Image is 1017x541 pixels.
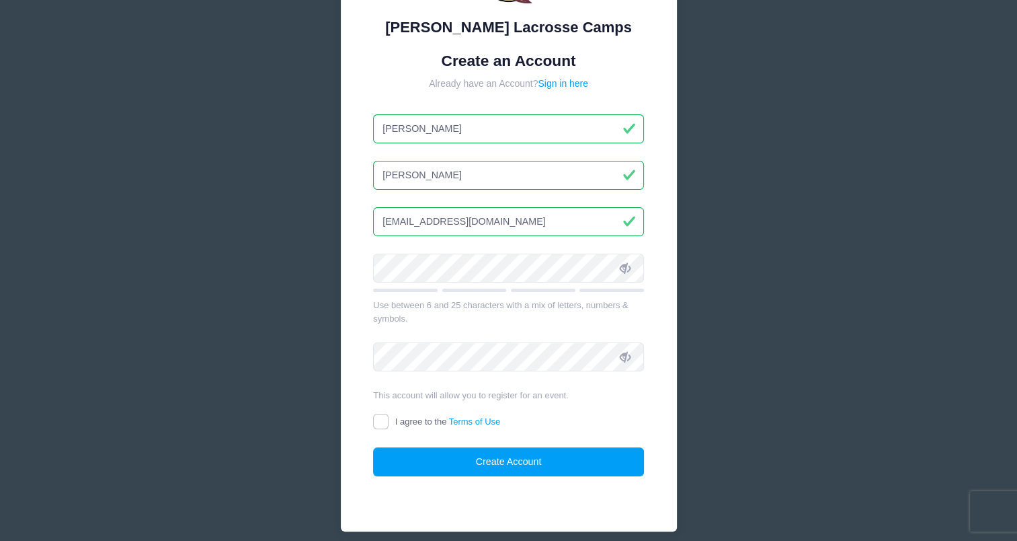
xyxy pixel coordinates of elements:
[373,389,644,402] div: This account will allow you to register for an event.
[373,414,389,429] input: I agree to theTerms of Use
[538,78,588,89] a: Sign in here
[373,16,644,38] div: [PERSON_NAME] Lacrosse Camps
[373,52,644,70] h1: Create an Account
[449,417,501,427] a: Terms of Use
[373,299,644,325] div: Use between 6 and 25 characters with a mix of letters, numbers & symbols.
[373,114,644,143] input: First Name
[373,447,644,476] button: Create Account
[395,417,500,427] span: I agree to the
[373,77,644,91] div: Already have an Account?
[373,207,644,236] input: Email
[373,161,644,190] input: Last Name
